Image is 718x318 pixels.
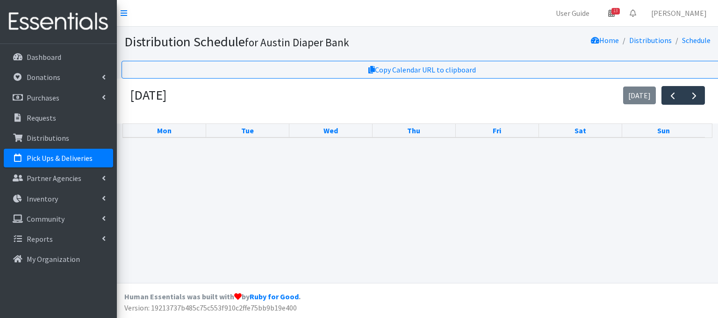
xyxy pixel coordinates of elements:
[548,4,597,22] a: User Guide
[4,149,113,167] a: Pick Ups & Deliveries
[124,34,464,50] h1: Distribution Schedule
[4,6,113,37] img: HumanEssentials
[130,87,166,103] h2: [DATE]
[4,250,113,268] a: My Organization
[4,230,113,248] a: Reports
[611,8,620,14] span: 13
[4,68,113,87] a: Donations
[4,169,113,188] a: Partner Agencies
[623,87,656,105] button: [DATE]
[27,52,61,62] p: Dashboard
[491,124,503,137] a: Friday
[629,36,672,45] a: Distributions
[405,124,422,137] a: Thursday
[245,36,349,49] small: for Austin Diaper Bank
[155,124,173,137] a: Monday
[683,86,705,105] button: Next month
[4,48,113,66] a: Dashboard
[27,173,81,183] p: Partner Agencies
[322,124,340,137] a: Wednesday
[661,86,683,105] button: Previous month
[655,124,672,137] a: Sunday
[682,36,711,45] a: Schedule
[4,210,113,228] a: Community
[27,93,59,102] p: Purchases
[239,124,256,137] a: Tuesday
[27,153,93,163] p: Pick Ups & Deliveries
[27,72,60,82] p: Donations
[124,303,297,312] span: Version: 19213737b485c75c553f910c2ffe75bb9b19e400
[27,194,58,203] p: Inventory
[4,189,113,208] a: Inventory
[601,4,622,22] a: 13
[124,292,301,301] strong: Human Essentials was built with by .
[4,108,113,127] a: Requests
[27,254,80,264] p: My Organization
[591,36,619,45] a: Home
[250,292,299,301] a: Ruby for Good
[4,88,113,107] a: Purchases
[4,129,113,147] a: Distributions
[27,214,65,224] p: Community
[27,113,56,123] p: Requests
[573,124,588,137] a: Saturday
[27,234,53,244] p: Reports
[644,4,714,22] a: [PERSON_NAME]
[27,133,69,143] p: Distributions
